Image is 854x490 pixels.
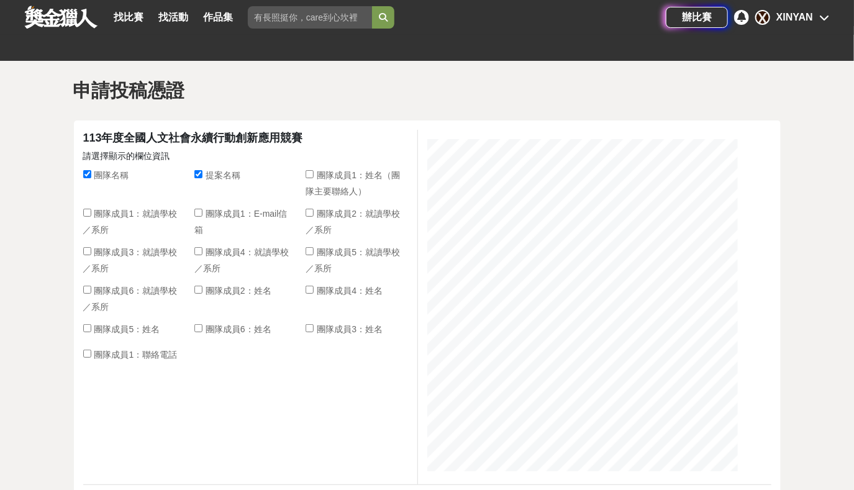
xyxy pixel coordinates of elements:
[306,247,314,255] input: 團隊成員5：就讀學校／系所
[83,247,91,255] input: 團隊成員3：就讀學校／系所
[194,247,289,273] span: 團隊成員4：就讀學校／系所
[776,10,813,25] div: XINYAN
[83,170,91,178] input: 團隊名稱
[73,79,781,102] h1: 申請投稿憑證
[94,350,178,360] span: 團隊成員1：聯絡電話
[306,209,314,217] input: 團隊成員2：就讀學校／系所
[83,150,418,163] p: 請選擇顯示的欄位資訊
[306,170,314,178] input: 團隊成員1：姓名（團隊主要聯絡人）
[194,209,202,217] input: 團隊成員1：E-mail信箱
[206,286,271,296] span: 團隊成員2：姓名
[755,10,770,25] div: X
[306,247,400,273] span: 團隊成員5：就讀學校／系所
[83,350,91,358] input: 團隊成員1：聯絡電話
[194,324,202,332] input: 團隊成員6：姓名
[306,286,314,294] input: 團隊成員4：姓名
[206,170,240,180] span: 提案名稱
[194,286,202,294] input: 團隊成員2：姓名
[94,170,129,180] span: 團隊名稱
[83,324,91,332] input: 團隊成員5：姓名
[83,286,91,294] input: 團隊成員6：就讀學校／系所
[109,9,148,26] a: 找比賽
[83,247,178,273] span: 團隊成員3：就讀學校／系所
[83,286,178,312] span: 團隊成員6：就讀學校／系所
[94,324,160,334] span: 團隊成員5：姓名
[666,7,728,28] a: 辦比賽
[248,6,372,29] input: 有長照挺你，care到心坎裡！青春出手，拍出照顧 影音徵件活動
[198,9,238,26] a: 作品集
[306,209,400,235] span: 團隊成員2：就讀學校／系所
[317,324,383,334] span: 團隊成員3：姓名
[306,324,314,332] input: 團隊成員3：姓名
[83,130,418,147] div: 113年度全國人文社會永續行動創新應用競賽
[317,286,383,296] span: 團隊成員4：姓名
[194,209,287,235] span: 團隊成員1：E-mail信箱
[306,170,400,196] span: 團隊成員1：姓名（團隊主要聯絡人）
[83,209,91,217] input: 團隊成員1：就讀學校／系所
[206,324,271,334] span: 團隊成員6：姓名
[153,9,193,26] a: 找活動
[194,247,202,255] input: 團隊成員4：就讀學校／系所
[194,170,202,178] input: 提案名稱
[83,209,178,235] span: 團隊成員1：就讀學校／系所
